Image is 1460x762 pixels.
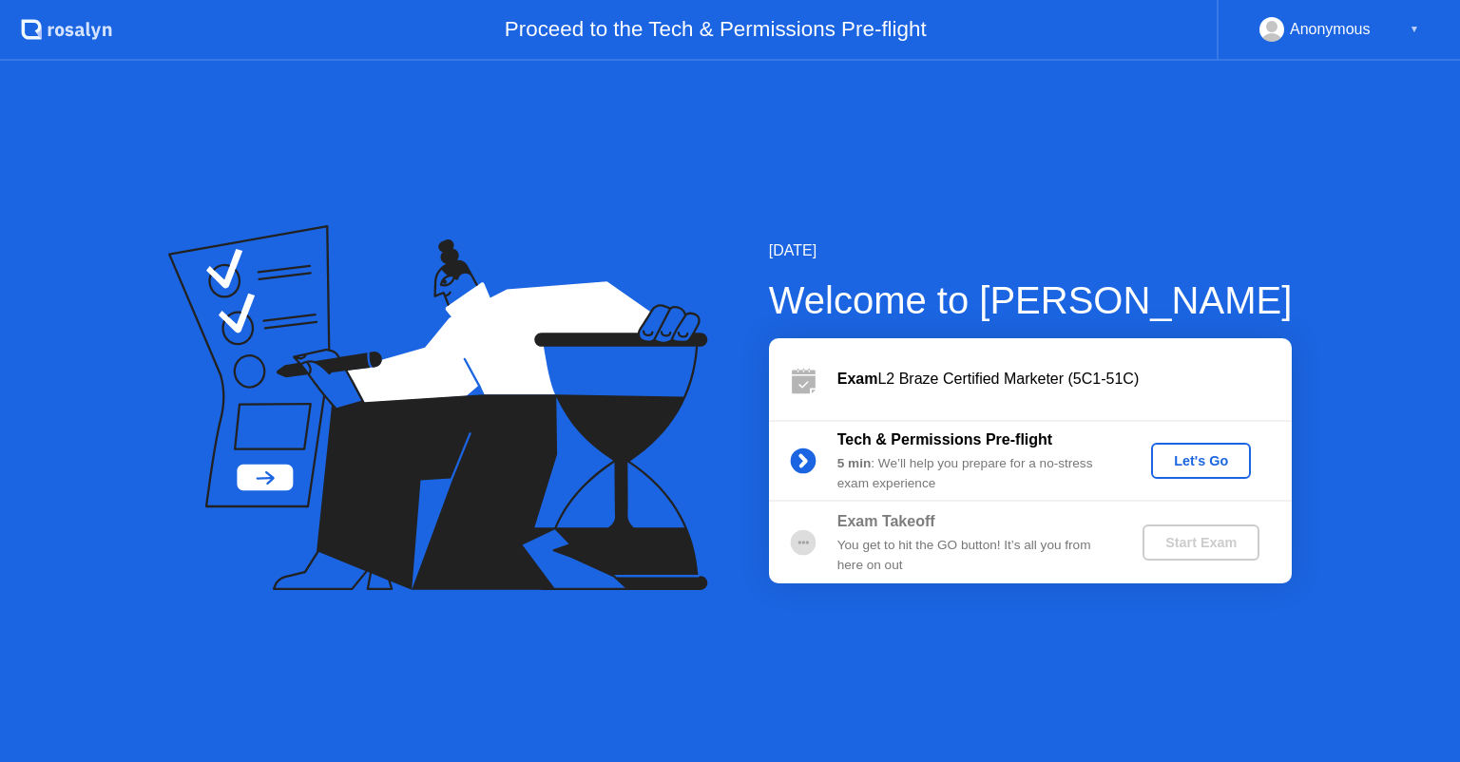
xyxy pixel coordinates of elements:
[837,368,1292,391] div: L2 Braze Certified Marketer (5C1-51C)
[1151,443,1251,479] button: Let's Go
[837,371,878,387] b: Exam
[1159,453,1243,468] div: Let's Go
[837,513,935,529] b: Exam Takeoff
[837,456,872,470] b: 5 min
[769,272,1293,329] div: Welcome to [PERSON_NAME]
[769,239,1293,262] div: [DATE]
[1290,17,1371,42] div: Anonymous
[837,536,1111,575] div: You get to hit the GO button! It’s all you from here on out
[1150,535,1252,550] div: Start Exam
[837,454,1111,493] div: : We’ll help you prepare for a no-stress exam experience
[1143,524,1259,561] button: Start Exam
[837,431,1052,448] b: Tech & Permissions Pre-flight
[1410,17,1419,42] div: ▼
